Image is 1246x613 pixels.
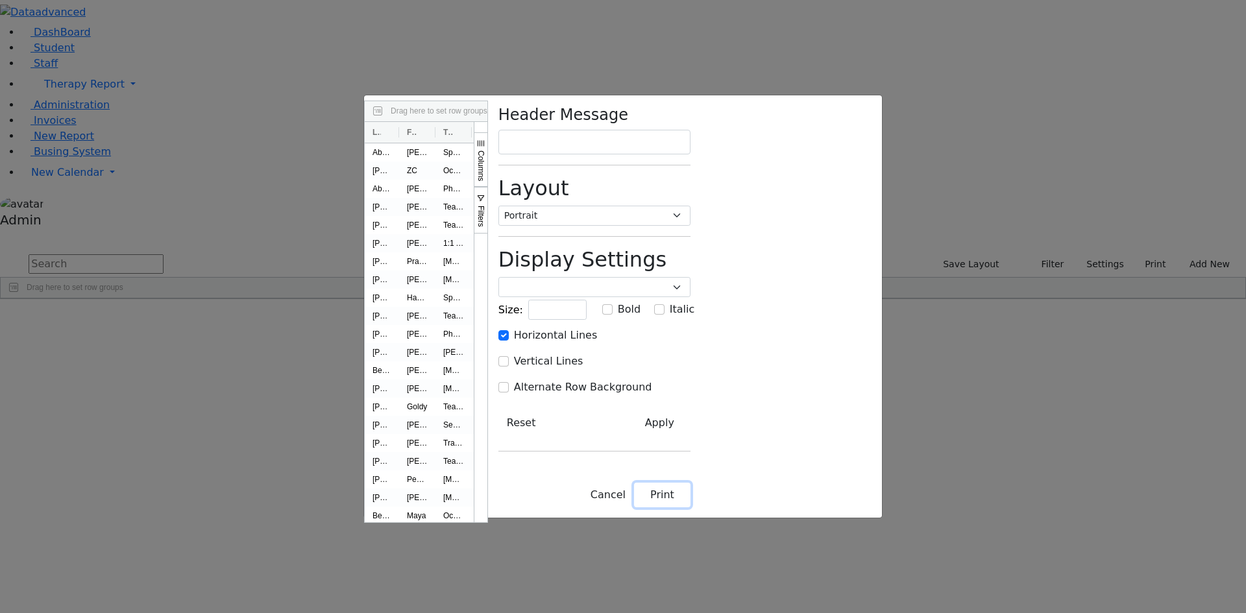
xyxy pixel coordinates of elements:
[476,206,485,227] span: Filters
[365,416,399,434] div: [PERSON_NAME]
[399,198,435,216] div: [PERSON_NAME]
[435,379,472,398] div: [MEDICAL_DATA]
[399,452,435,470] div: [PERSON_NAME]
[629,411,690,435] button: Apply
[365,216,399,234] div: [PERSON_NAME]
[476,150,485,181] span: Columns
[365,180,872,198] div: Press SPACE to select this row.
[365,162,399,180] div: [PERSON_NAME]
[399,470,435,488] div: Pesyl [PERSON_NAME]
[365,488,872,507] div: Press SPACE to select this row.
[365,343,872,361] div: Press SPACE to select this row.
[435,488,472,507] div: [MEDICAL_DATA]
[472,307,508,325] div: Other Staff
[472,143,508,162] div: Teaching
[365,434,872,452] div: Press SPACE to select this row.
[435,416,472,434] div: Secretary
[365,270,872,289] div: Press SPACE to select this row.
[435,452,472,470] div: Teacher Aide Bilingual
[365,270,399,289] div: [PERSON_NAME]
[365,434,399,452] div: [PERSON_NAME]
[514,379,652,395] label: Alternate Row Background
[399,488,435,507] div: [PERSON_NAME]
[514,328,597,343] label: Horizontal Lines
[365,488,399,507] div: [PERSON_NAME]
[399,289,435,307] div: Hadassah
[498,302,523,318] label: Size:
[365,325,399,343] div: [PERSON_NAME]
[399,180,435,198] div: [PERSON_NAME]
[472,270,508,289] div: [MEDICAL_DATA]
[365,361,872,379] div: Press SPACE to select this row.
[472,162,508,180] div: [MEDICAL_DATA]
[472,252,508,270] div: [MEDICAL_DATA]
[365,216,872,234] div: Press SPACE to select this row.
[365,470,399,488] div: [PERSON_NAME]
[435,307,472,325] div: Teacher Aide Bilingual
[472,361,508,379] div: Psychology
[399,361,435,379] div: [PERSON_NAME]
[399,398,435,416] div: Goldy
[435,162,472,180] div: Occupational Therapist
[399,343,435,361] div: [PERSON_NAME]
[618,302,641,317] label: Bold
[365,198,872,216] div: Press SPACE to select this row.
[498,411,544,435] button: Reset
[435,434,472,452] div: Transporter
[365,143,399,162] div: Abboudi
[365,398,872,416] div: Press SPACE to select this row.
[435,180,472,198] div: Physical Therapist
[472,470,508,488] div: [MEDICAL_DATA]
[391,106,487,115] span: Drag here to set row groups
[365,307,872,325] div: Press SPACE to select this row.
[365,252,399,270] div: [PERSON_NAME]
[365,379,399,398] div: [PERSON_NAME]
[443,128,454,137] span: Title
[472,398,508,416] div: [DEMOGRAPHIC_DATA] Paraprofessional
[472,488,508,507] div: [MEDICAL_DATA]
[365,398,399,416] div: [PERSON_NAME]
[435,252,472,270] div: [MEDICAL_DATA]
[435,216,472,234] div: Teacher Aide Bilingual
[365,234,399,252] div: [PERSON_NAME]
[474,132,487,187] button: Columns
[472,416,508,434] div: Office Staff
[435,361,472,379] div: [MEDICAL_DATA]
[670,302,694,317] label: Italic
[399,325,435,343] div: [PERSON_NAME]
[435,289,472,307] div: Special Education Teacher
[373,128,381,137] span: Last Name
[365,162,872,180] div: Press SPACE to select this row.
[365,289,399,307] div: [PERSON_NAME]
[472,325,508,343] div: Physical Therapy
[472,289,508,307] div: Teaching
[472,379,508,398] div: [MEDICAL_DATA]
[435,398,472,416] div: Teacher Aide Bilingual
[365,289,872,307] div: Press SPACE to select this row.
[365,452,872,470] div: Press SPACE to select this row.
[407,128,417,137] span: First Name
[365,343,399,361] div: [PERSON_NAME]
[365,361,399,379] div: Benisz
[472,216,508,234] div: [DEMOGRAPHIC_DATA] Paraprofessional
[399,507,435,525] div: Maya
[472,234,508,252] div: 1:1 Aides
[435,325,472,343] div: Physical Therapist
[474,187,487,234] button: Filters
[365,452,399,470] div: [PERSON_NAME]
[634,483,690,507] button: Print
[365,198,399,216] div: [PERSON_NAME]
[498,106,690,125] h4: Header Message
[435,343,472,361] div: [PERSON_NAME]
[435,234,472,252] div: 1:1 Aide
[365,507,399,525] div: Bernsley-POTS
[435,270,472,289] div: [MEDICAL_DATA]
[365,325,872,343] div: Press SPACE to select this row.
[365,180,399,198] div: Abramsky
[365,234,872,252] div: Press SPACE to select this row.
[365,143,872,162] div: Press SPACE to select this row.
[435,198,472,216] div: Teacher Aide Bilingual
[399,416,435,434] div: [PERSON_NAME]
[399,234,435,252] div: [PERSON_NAME]
[472,198,508,216] div: [DEMOGRAPHIC_DATA] Paraprofessional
